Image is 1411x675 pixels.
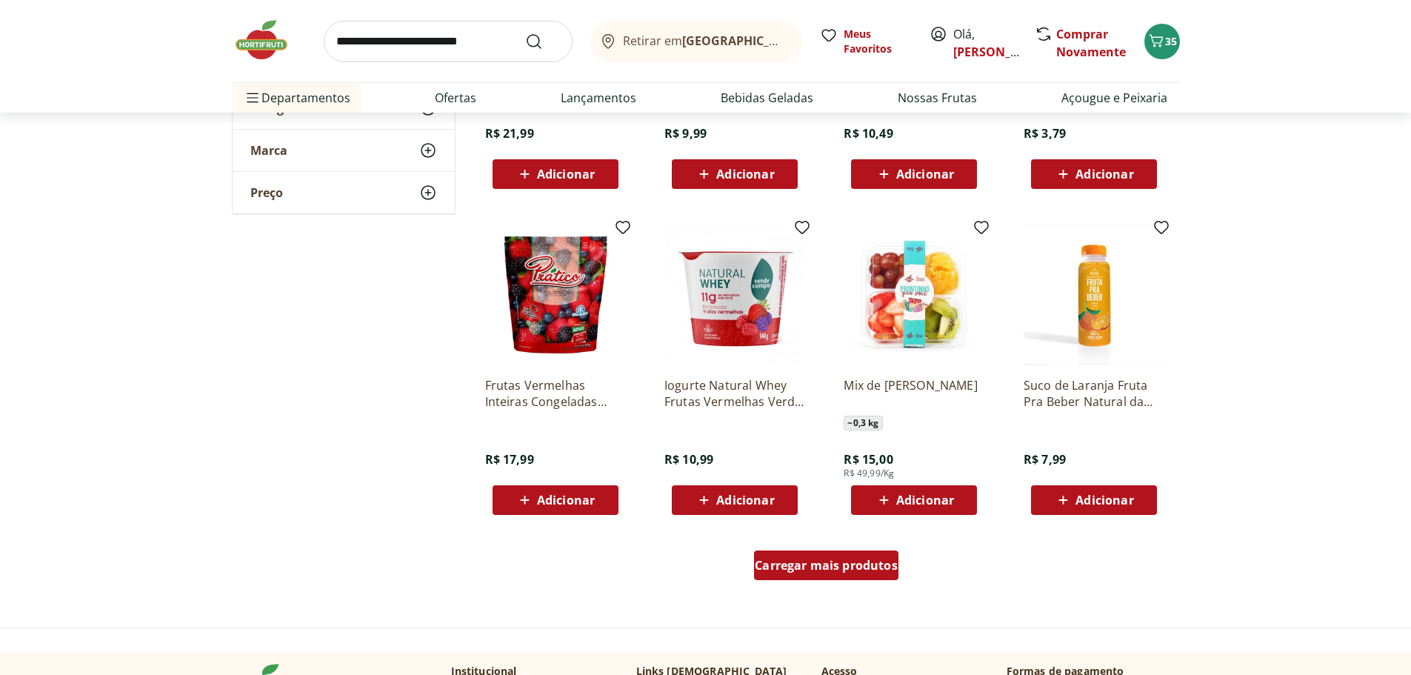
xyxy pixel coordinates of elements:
[244,80,261,116] button: Menu
[623,34,787,47] span: Retirar em
[537,168,595,180] span: Adicionar
[755,559,898,571] span: Carregar mais produtos
[1075,494,1133,506] span: Adicionar
[896,494,954,506] span: Adicionar
[485,377,626,410] a: Frutas Vermelhas Inteiras Congeladas Prático Unidade
[664,125,707,142] span: R$ 9,99
[233,172,455,213] button: Preço
[672,485,798,515] button: Adicionar
[1024,377,1164,410] a: Suco de Laranja Fruta Pra Beber Natural da Terra 250ml
[716,168,774,180] span: Adicionar
[672,159,798,189] button: Adicionar
[898,89,977,107] a: Nossas Frutas
[485,125,534,142] span: R$ 21,99
[1144,24,1180,59] button: Carrinho
[754,551,898,586] a: Carregar mais produtos
[716,494,774,506] span: Adicionar
[590,21,802,62] button: Retirar em[GEOGRAPHIC_DATA]/[GEOGRAPHIC_DATA]
[844,225,984,365] img: Mix de Frutas Cortadinha
[844,416,882,430] span: ~ 0,3 kg
[1056,26,1126,60] a: Comprar Novamente
[664,377,805,410] a: Iogurte Natural Whey Frutas Vermelhas Verde Campo 140g
[664,451,713,468] span: R$ 10,99
[721,89,813,107] a: Bebidas Geladas
[1165,34,1177,48] span: 35
[561,89,636,107] a: Lançamentos
[232,18,306,62] img: Hortifruti
[953,25,1019,61] span: Olá,
[664,225,805,365] img: Iogurte Natural Whey Frutas Vermelhas Verde Campo 140g
[844,377,984,410] a: Mix de [PERSON_NAME]
[844,451,893,468] span: R$ 15,00
[250,143,287,158] span: Marca
[820,27,912,56] a: Meus Favoritos
[1061,89,1167,107] a: Açougue e Peixaria
[493,485,618,515] button: Adicionar
[851,159,977,189] button: Adicionar
[851,485,977,515] button: Adicionar
[537,494,595,506] span: Adicionar
[233,130,455,171] button: Marca
[250,185,283,200] span: Preço
[896,168,954,180] span: Adicionar
[1024,125,1066,142] span: R$ 3,79
[1024,451,1066,468] span: R$ 7,99
[435,89,476,107] a: Ofertas
[1024,225,1164,365] img: Suco de Laranja Fruta Pra Beber Natural da Terra 250ml
[485,225,626,365] img: Frutas Vermelhas Inteiras Congeladas Prático Unidade
[1075,168,1133,180] span: Adicionar
[953,44,1050,60] a: [PERSON_NAME]
[844,125,893,142] span: R$ 10,49
[844,27,912,56] span: Meus Favoritos
[525,33,561,50] button: Submit Search
[1031,485,1157,515] button: Adicionar
[1031,159,1157,189] button: Adicionar
[485,451,534,468] span: R$ 17,99
[244,80,350,116] span: Departamentos
[844,468,894,479] span: R$ 49,99/Kg
[493,159,618,189] button: Adicionar
[324,21,573,62] input: search
[682,33,932,49] b: [GEOGRAPHIC_DATA]/[GEOGRAPHIC_DATA]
